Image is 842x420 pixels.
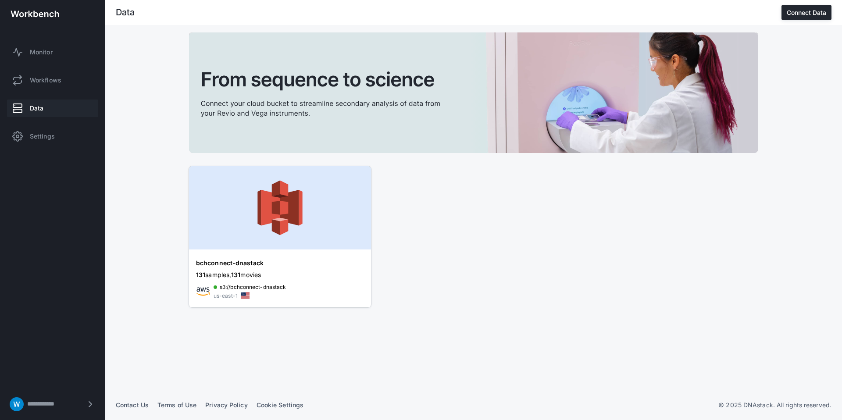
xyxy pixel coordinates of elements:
[196,271,205,278] span: 131
[189,32,758,153] img: cta-banner.svg
[231,271,240,278] span: 131
[7,128,98,145] a: Settings
[718,401,831,409] p: © 2025 DNAstack. All rights reserved.
[7,43,98,61] a: Monitor
[257,401,304,409] a: Cookie Settings
[116,401,149,409] a: Contact Us
[11,11,59,18] img: workbench-logo-white.svg
[781,5,831,20] button: Connect Data
[30,104,43,113] span: Data
[787,9,826,16] div: Connect Data
[7,100,98,117] a: Data
[30,48,53,57] span: Monitor
[116,8,135,17] div: Data
[196,285,210,299] img: awsicon
[157,401,196,409] a: Terms of Use
[196,271,261,278] span: samples, movies
[196,259,345,267] div: bchconnect-dnastack
[220,283,286,292] span: s3://bchconnect-dnastack
[30,76,61,85] span: Workflows
[189,166,371,249] img: aws-banner
[7,71,98,89] a: Workflows
[30,132,55,141] span: Settings
[214,292,238,300] div: us-east-1
[205,401,247,409] a: Privacy Policy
